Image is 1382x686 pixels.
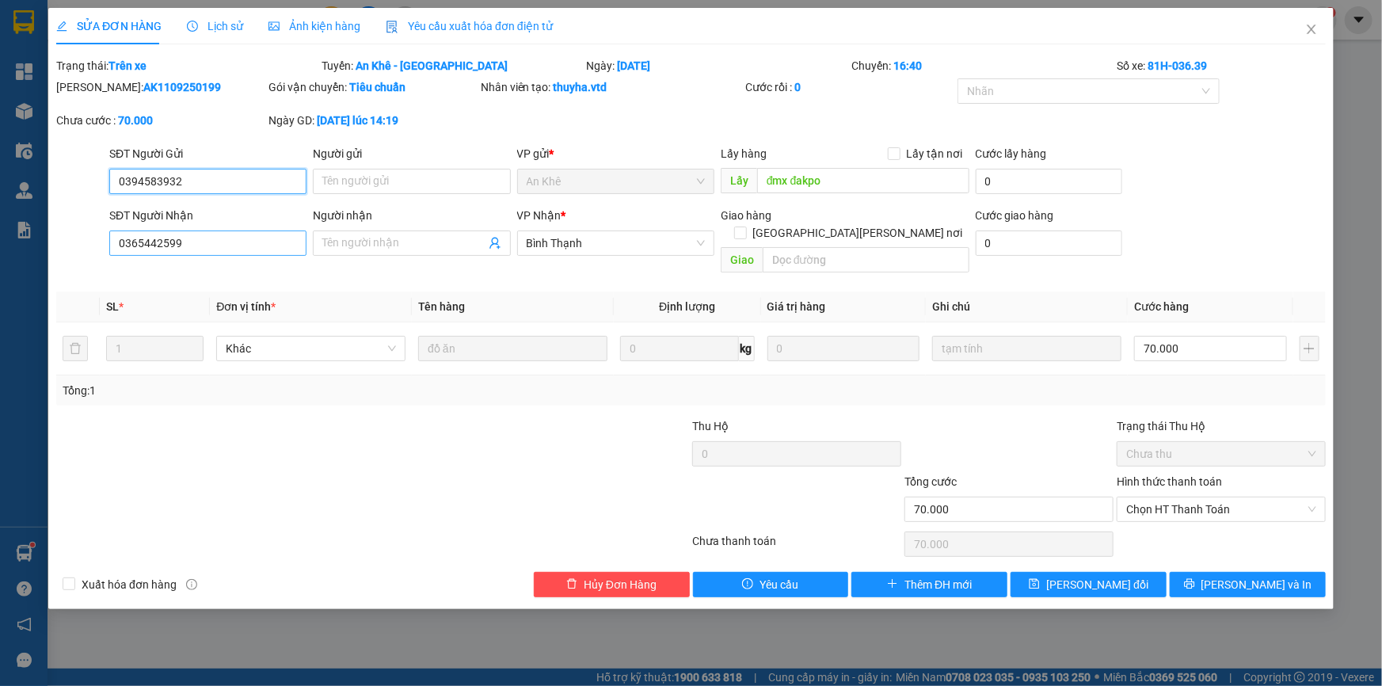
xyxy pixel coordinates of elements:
span: Khác [226,337,396,360]
b: An Khê - [GEOGRAPHIC_DATA] [356,59,508,72]
b: Trên xe [109,59,147,72]
b: [DATE] lúc 14:19 [317,114,398,127]
span: printer [1184,578,1195,591]
span: Yêu cầu [760,576,798,593]
span: save [1029,578,1040,591]
span: Bình Thạnh [527,231,705,255]
span: [PERSON_NAME] đổi [1046,576,1148,593]
span: picture [268,21,280,32]
span: Tên hàng [418,300,465,313]
b: thuyha.vtd [554,81,607,93]
span: Cước hàng [1134,300,1189,313]
button: plusThêm ĐH mới [851,572,1007,597]
label: Hình thức thanh toán [1117,475,1222,488]
div: [PERSON_NAME]: [56,78,265,96]
span: delete [566,578,577,591]
b: [DATE] [618,59,651,72]
th: Ghi chú [926,292,1128,322]
span: SỬA ĐƠN HÀNG [56,20,162,32]
span: Chọn HT Thanh Toán [1126,497,1316,521]
input: Dọc đường [763,247,969,272]
input: Ghi Chú [932,336,1121,361]
div: Nhân viên tạo: [481,78,743,96]
div: Ngày GD: [268,112,478,129]
label: Cước lấy hàng [976,147,1047,160]
span: An Khê [527,170,705,193]
span: Giao [721,247,763,272]
span: Lịch sử [187,20,243,32]
span: Thêm ĐH mới [904,576,972,593]
button: deleteHủy Đơn Hàng [534,572,690,597]
button: exclamation-circleYêu cầu [693,572,849,597]
b: Tiêu chuẩn [349,81,405,93]
div: SĐT Người Nhận [109,207,306,224]
span: Tổng cước [904,475,957,488]
input: Dọc đường [757,168,969,193]
span: exclamation-circle [742,578,753,591]
b: 81H-036.39 [1148,59,1207,72]
div: Trạng thái: [55,57,320,74]
div: Người nhận [313,207,510,224]
span: Lấy [721,168,757,193]
input: Cước giao hàng [976,231,1122,256]
div: Chưa thanh toán [691,532,904,560]
button: save[PERSON_NAME] đổi [1011,572,1167,597]
span: Ảnh kiện hàng [268,20,360,32]
div: Tuyến: [320,57,585,74]
div: Gói vận chuyển: [268,78,478,96]
span: Giá trị hàng [767,300,826,313]
span: Hủy Đơn Hàng [584,576,657,593]
button: printer[PERSON_NAME] và In [1170,572,1326,597]
span: Lấy tận nơi [900,145,969,162]
div: Người gửi [313,145,510,162]
span: VP Nhận [517,209,562,222]
div: Tổng: 1 [63,382,534,399]
button: delete [63,336,88,361]
button: Close [1289,8,1334,52]
span: [PERSON_NAME] và In [1201,576,1312,593]
span: Định lượng [659,300,715,313]
div: Số xe: [1115,57,1327,74]
span: Lấy hàng [721,147,767,160]
input: 0 [767,336,920,361]
span: [GEOGRAPHIC_DATA][PERSON_NAME] nơi [747,224,969,242]
label: Cước giao hàng [976,209,1054,222]
span: clock-circle [187,21,198,32]
span: Đơn vị tính [216,300,276,313]
div: VP gửi [517,145,714,162]
span: kg [739,336,755,361]
b: 0 [794,81,801,93]
b: 16:40 [893,59,922,72]
div: Cước rồi : [745,78,954,96]
div: Chuyến: [850,57,1115,74]
span: SL [106,300,119,313]
span: Giao hàng [721,209,771,222]
span: Xuất hóa đơn hàng [75,576,183,593]
span: Chưa thu [1126,442,1316,466]
span: plus [887,578,898,591]
div: Trạng thái Thu Hộ [1117,417,1326,435]
span: user-add [489,237,501,250]
button: plus [1300,336,1319,361]
b: 70.000 [118,114,153,127]
span: edit [56,21,67,32]
span: Thu Hộ [692,420,729,433]
div: SĐT Người Gửi [109,145,306,162]
input: Cước lấy hàng [976,169,1122,194]
div: Ngày: [585,57,851,74]
span: close [1305,23,1318,36]
span: Yêu cầu xuất hóa đơn điện tử [386,20,553,32]
input: VD: Bàn, Ghế [418,336,607,361]
img: icon [386,21,398,33]
b: AK1109250199 [143,81,221,93]
span: info-circle [186,579,197,590]
div: Chưa cước : [56,112,265,129]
